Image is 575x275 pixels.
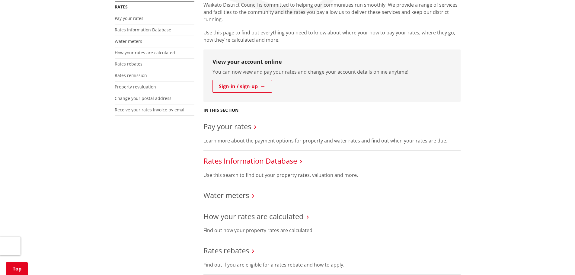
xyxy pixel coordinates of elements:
a: Rates Information Database [203,156,297,166]
p: Use this page to find out everything you need to know about where your how to pay your rates, whe... [203,29,461,43]
a: How your rates are calculated [115,50,175,56]
a: Pay your rates [203,121,251,131]
p: Use this search to find out your property rates, valuation and more. [203,171,461,179]
a: Sign-in / sign-up [212,80,272,93]
a: Rates [115,4,128,10]
a: Water meters [115,38,142,44]
p: Find out if you are eligible for a rates rebate and how to apply. [203,261,461,268]
a: Property revaluation [115,84,156,90]
a: How your rates are calculated [203,211,304,221]
p: Find out how your property rates are calculated. [203,227,461,234]
p: Learn more about the payment options for property and water rates and find out when your rates ar... [203,137,461,144]
iframe: Messenger Launcher [547,250,569,271]
a: Receive your rates invoice by email [115,107,186,113]
a: Change your postal address [115,95,171,101]
a: Top [6,262,28,275]
p: Waikato District Council is committed to helping our communities run smoothly. We provide a range... [203,1,461,23]
a: Rates rebates [203,245,249,255]
a: Rates Information Database [115,27,171,33]
h3: View your account online [212,59,452,65]
a: Pay your rates [115,15,143,21]
a: Rates rebates [115,61,142,67]
a: Rates remission [115,72,147,78]
h5: In this section [203,108,238,113]
p: You can now view and pay your rates and change your account details online anytime! [212,68,452,75]
a: Water meters [203,190,249,200]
